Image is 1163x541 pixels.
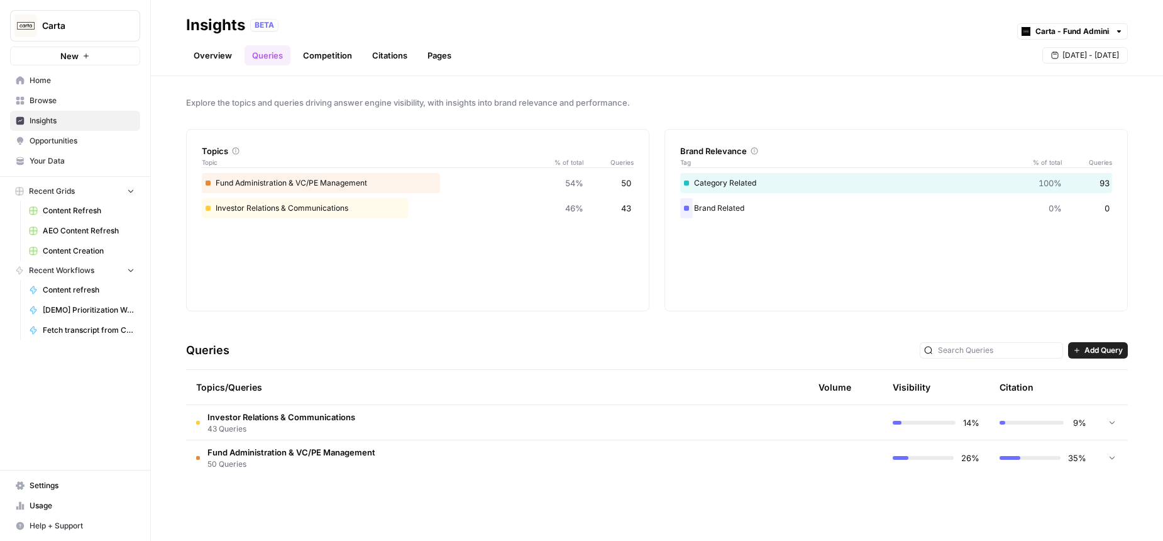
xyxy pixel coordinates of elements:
[29,265,94,276] span: Recent Workflows
[565,202,583,215] span: 46%
[963,416,979,429] span: 14%
[245,45,290,65] a: Queries
[961,452,979,464] span: 26%
[14,14,37,37] img: Carta Logo
[207,411,355,423] span: Investor Relations & Communications
[1071,416,1086,429] span: 9%
[30,500,135,511] span: Usage
[10,111,140,131] a: Insights
[1039,177,1062,189] span: 100%
[43,284,135,296] span: Content refresh
[186,15,245,35] div: Insights
[23,201,140,221] a: Content Refresh
[10,70,140,91] a: Home
[1062,50,1119,61] span: [DATE] - [DATE]
[186,45,240,65] a: Overview
[10,496,140,516] a: Usage
[10,131,140,151] a: Opportunities
[1105,202,1110,215] span: 0
[1084,345,1123,356] span: Add Query
[10,151,140,171] a: Your Data
[10,91,140,111] a: Browse
[583,157,634,167] span: Queries
[10,261,140,280] button: Recent Workflows
[621,177,631,189] span: 50
[30,115,135,126] span: Insights
[680,157,1024,167] span: Tag
[10,10,140,42] button: Workspace: Carta
[1062,157,1112,167] span: Queries
[30,480,135,491] span: Settings
[250,19,278,31] div: BETA
[202,173,634,193] div: Fund Administration & VC/PE Management
[1068,452,1086,464] span: 35%
[30,520,135,532] span: Help + Support
[1049,202,1062,215] span: 0%
[680,145,1112,157] div: Brand Relevance
[819,381,851,394] span: Volume
[207,459,375,470] span: 50 Queries
[1068,342,1128,359] button: Add Query
[420,45,459,65] a: Pages
[23,221,140,241] a: AEO Content Refresh
[10,47,140,65] button: New
[365,45,415,65] a: Citations
[1035,25,1110,38] input: Carta - Fund Administration
[546,157,583,167] span: % of total
[202,157,546,167] span: Topic
[30,155,135,167] span: Your Data
[680,198,1112,218] div: Brand Related
[23,320,140,340] a: Fetch transcript from Chorus
[42,20,118,32] span: Carta
[893,381,930,394] div: Visibility
[1024,157,1062,167] span: % of total
[207,446,375,459] span: Fund Administration & VC/PE Management
[30,135,135,147] span: Opportunities
[60,50,79,62] span: New
[30,95,135,106] span: Browse
[23,241,140,261] a: Content Creation
[10,516,140,536] button: Help + Support
[1000,370,1033,404] div: Citation
[196,370,671,404] div: Topics/Queries
[43,205,135,216] span: Content Refresh
[680,173,1112,193] div: Category Related
[43,325,135,336] span: Fetch transcript from Chorus
[43,225,135,237] span: AEO Content Refresh
[202,198,634,218] div: Investor Relations & Communications
[565,177,583,189] span: 54%
[23,280,140,300] a: Content refresh
[43,304,135,316] span: [DEMO] Prioritization Workflow for creation
[10,182,140,201] button: Recent Grids
[30,75,135,86] span: Home
[43,245,135,257] span: Content Creation
[23,300,140,320] a: [DEMO] Prioritization Workflow for creation
[1042,47,1128,64] button: [DATE] - [DATE]
[186,342,229,359] h3: Queries
[29,186,75,197] span: Recent Grids
[202,145,634,157] div: Topics
[621,202,631,215] span: 43
[207,423,355,435] span: 43 Queries
[1100,177,1110,189] span: 93
[10,476,140,496] a: Settings
[295,45,360,65] a: Competition
[938,344,1059,357] input: Search Queries
[186,96,1128,109] span: Explore the topics and queries driving answer engine visibility, with insights into brand relevan...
